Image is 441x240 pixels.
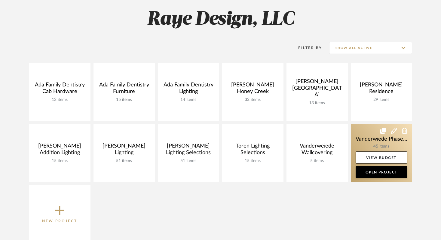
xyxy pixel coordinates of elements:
div: 29 items [356,97,407,102]
div: 51 items [163,158,214,164]
div: 13 items [34,97,86,102]
div: Ada Family Dentistry Furniture [98,82,150,97]
p: New Project [42,218,77,224]
div: Ada Family Dentistry Lighting [163,82,214,97]
div: 14 items [163,97,214,102]
div: Toren Lighting Selections [227,143,279,158]
a: View Budget [356,151,407,164]
div: 15 items [227,158,279,164]
div: [PERSON_NAME] Residence [356,82,407,97]
div: [PERSON_NAME] Honey Creek [227,82,279,97]
div: 15 items [34,158,86,164]
a: Open Project [356,166,407,178]
div: [PERSON_NAME] Lighting Selections [163,143,214,158]
div: 15 items [98,97,150,102]
div: [PERSON_NAME] Addition Lighting [34,143,86,158]
div: Vanderweiede Wallcovering [291,143,343,158]
div: [PERSON_NAME] [GEOGRAPHIC_DATA] [291,78,343,101]
div: 13 items [291,101,343,106]
div: 5 items [291,158,343,164]
div: Ada Family Dentistry Cab Hardware [34,82,86,97]
div: 32 items [227,97,279,102]
div: 51 items [98,158,150,164]
div: [PERSON_NAME] Lighting [98,143,150,158]
h2: Raye Design, LLC [4,8,437,31]
div: Filter By [291,45,322,51]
